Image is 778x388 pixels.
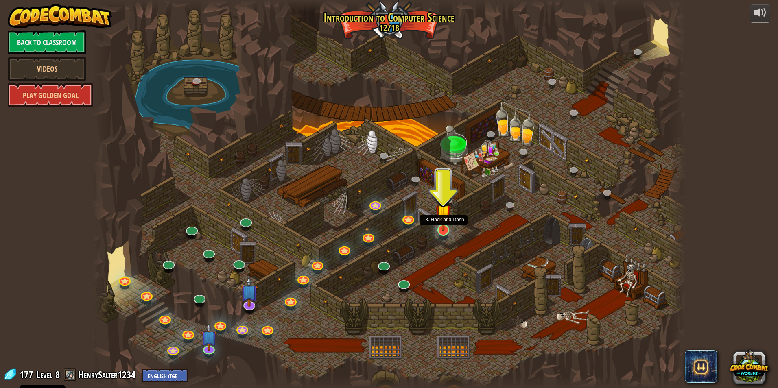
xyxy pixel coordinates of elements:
[8,30,86,54] a: Back to Classroom
[55,368,60,381] span: 8
[78,368,138,381] a: HenrySalter1234
[240,277,258,307] img: level-banner-unstarted-subscriber.png
[8,4,112,28] img: CodeCombat - Learn how to code by playing a game
[8,57,86,81] a: Videos
[435,194,451,231] img: level-banner-started.png
[201,323,217,351] img: level-banner-unstarted-subscriber.png
[750,4,770,23] button: Adjust volume
[36,368,52,381] span: Level
[8,83,93,107] a: Play Golden Goal
[20,368,35,381] span: 177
